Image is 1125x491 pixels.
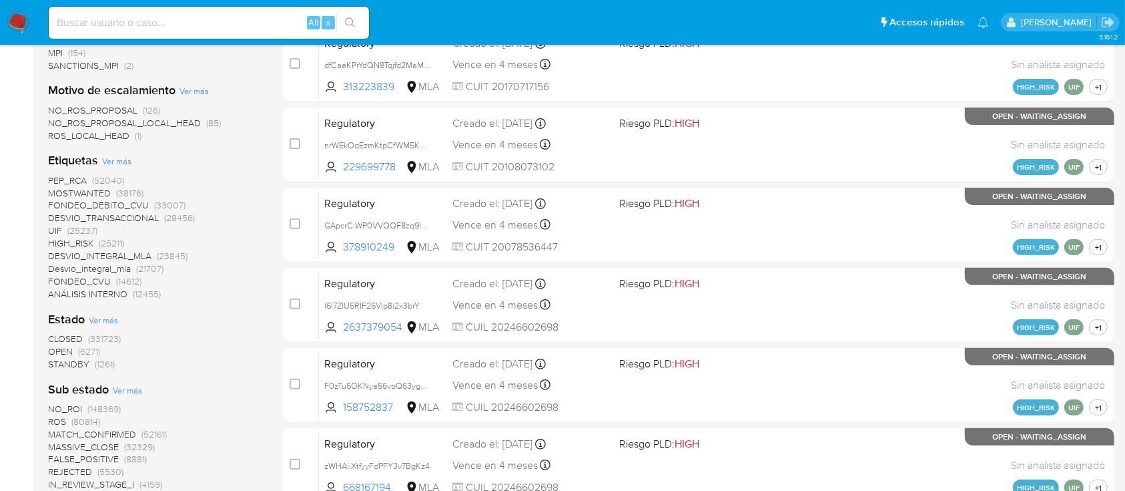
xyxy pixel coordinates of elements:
[978,17,989,28] a: Notificaciones
[336,13,364,32] button: search-icon
[326,16,330,29] span: s
[1099,31,1118,42] span: 3.161.2
[49,14,369,31] input: Buscar usuario o caso...
[1021,16,1096,29] p: ezequiel.castrillon@mercadolibre.com
[308,16,319,29] span: Alt
[889,15,964,29] span: Accesos rápidos
[1101,15,1115,29] a: Salir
